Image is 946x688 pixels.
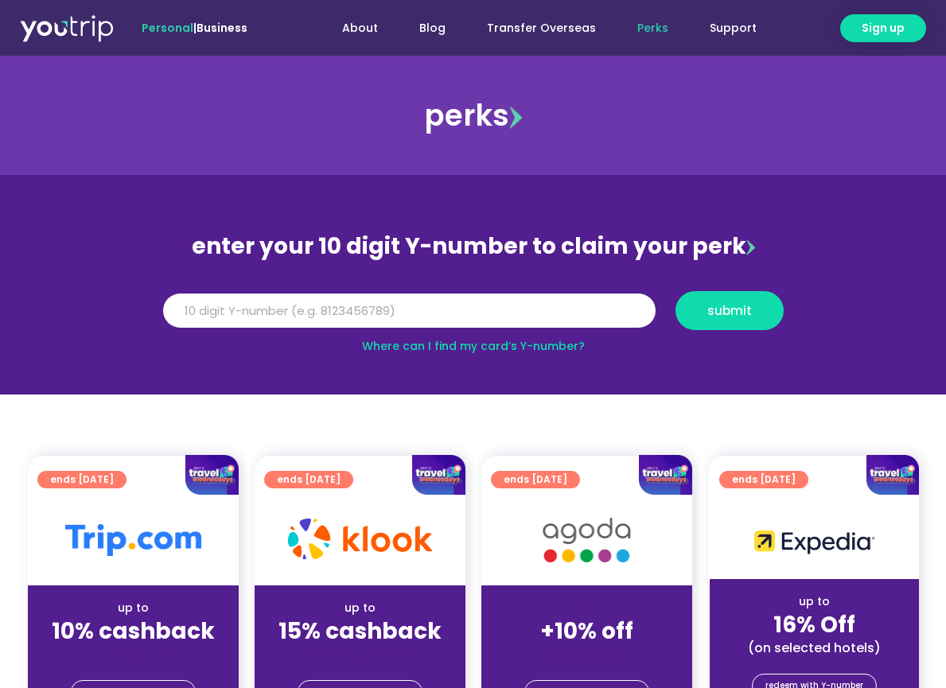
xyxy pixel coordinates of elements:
button: submit [675,291,784,330]
div: up to [41,600,226,616]
a: Transfer Overseas [466,14,617,43]
a: Support [689,14,777,43]
a: Where can I find my card’s Y-number? [362,338,585,354]
a: Sign up [840,14,926,42]
div: (for stays only) [41,646,226,663]
div: (for stays only) [494,646,679,663]
span: up to [572,600,601,616]
strong: 15% cashback [278,616,442,647]
strong: +10% off [540,616,633,647]
span: Personal [142,20,193,36]
span: Sign up [862,20,905,37]
a: Business [197,20,247,36]
div: up to [722,593,906,610]
div: (on selected hotels) [722,639,906,656]
span: submit [707,305,752,317]
div: up to [267,600,453,616]
span: | [142,20,247,36]
nav: Menu [290,14,777,43]
form: Y Number [163,291,784,342]
strong: 16% Off [773,609,855,640]
a: About [321,14,399,43]
input: 10 digit Y-number (e.g. 8123456789) [163,293,656,328]
a: Blog [399,14,466,43]
div: enter your 10 digit Y-number to claim your perk [155,226,792,267]
strong: 10% cashback [52,616,215,647]
a: Perks [617,14,689,43]
div: (for stays only) [267,646,453,663]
